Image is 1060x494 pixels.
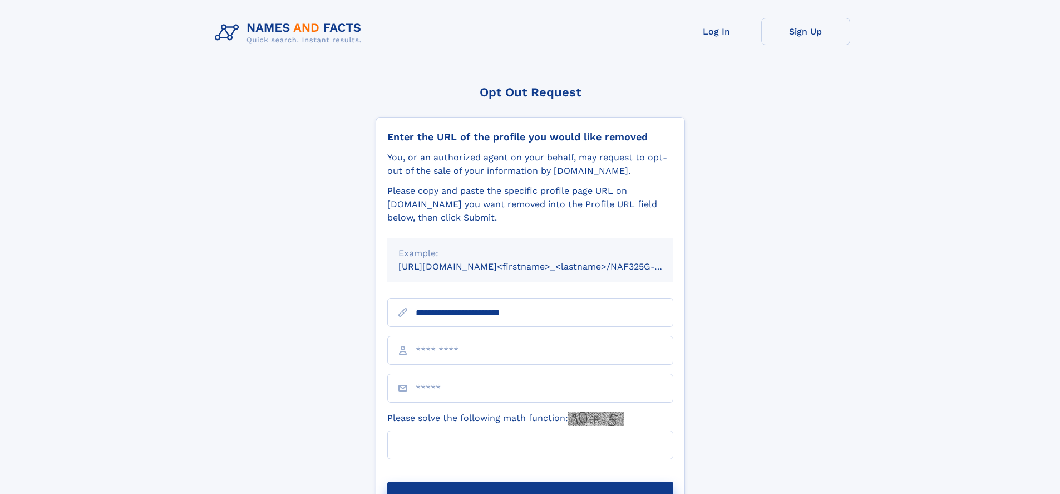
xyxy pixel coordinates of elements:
label: Please solve the following math function: [387,412,624,426]
div: Opt Out Request [376,85,685,99]
small: [URL][DOMAIN_NAME]<firstname>_<lastname>/NAF325G-xxxxxxxx [398,261,694,272]
div: Enter the URL of the profile you would like removed [387,131,673,143]
div: Please copy and paste the specific profile page URL on [DOMAIN_NAME] you want removed into the Pr... [387,184,673,224]
a: Log In [672,18,761,45]
div: You, or an authorized agent on your behalf, may request to opt-out of the sale of your informatio... [387,151,673,178]
div: Example: [398,247,662,260]
a: Sign Up [761,18,850,45]
img: Logo Names and Facts [210,18,371,48]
